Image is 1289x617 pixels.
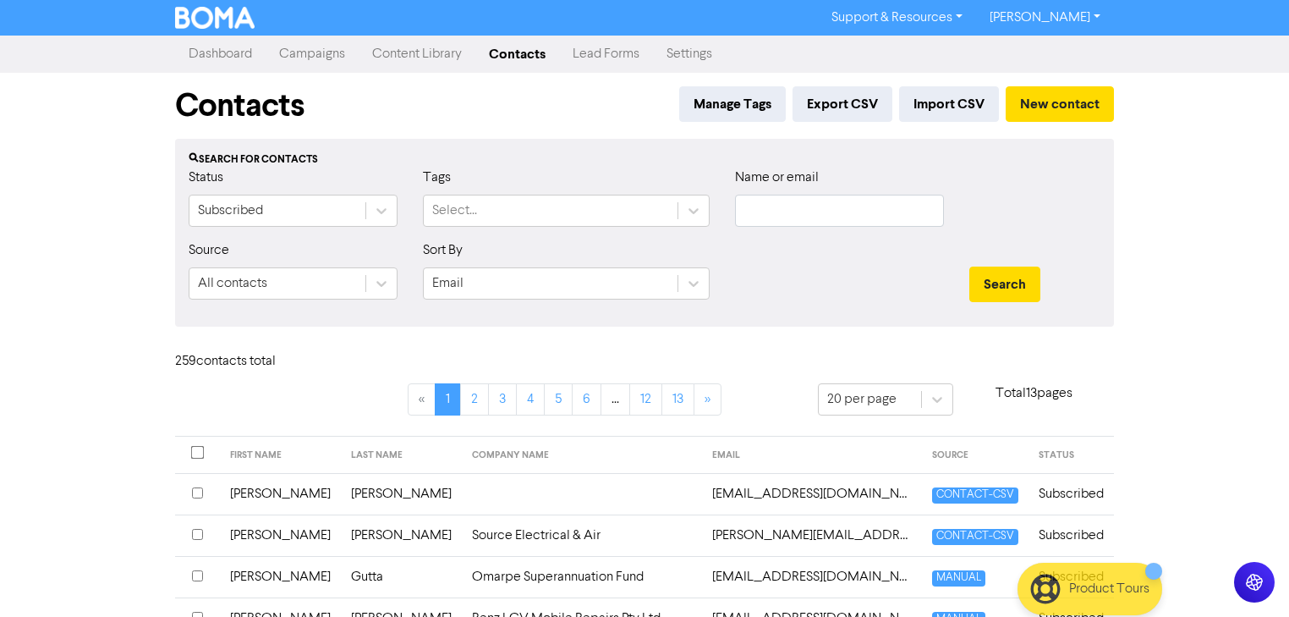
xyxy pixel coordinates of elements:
span: MANUAL [932,570,985,587]
button: Search [969,267,1040,302]
a: Page 12 [629,383,662,416]
div: 20 per page [827,389,897,410]
a: Page 13 [661,383,694,416]
span: CONTACT-CSV [932,488,1018,504]
th: FIRST NAME [220,437,341,474]
div: Subscribed [198,201,263,221]
td: abdul.gutta@gmail.com [702,556,922,598]
td: Subscribed [1028,515,1114,556]
td: [PERSON_NAME] [220,515,341,556]
th: EMAIL [702,437,922,474]
a: Dashboard [175,37,266,71]
a: Lead Forms [559,37,653,71]
iframe: Chat Widget [1204,536,1289,617]
th: STATUS [1028,437,1114,474]
a: Page 5 [544,383,573,416]
a: Page 4 [516,383,545,416]
label: Status [189,168,223,188]
td: [PERSON_NAME] [341,473,462,515]
button: Export CSV [793,86,892,122]
td: 19mjr96@gmail.com [702,473,922,515]
h1: Contacts [175,86,304,125]
p: Total 13 pages [953,383,1114,404]
div: Email [432,273,463,294]
td: Gutta [341,556,462,598]
a: Content Library [359,37,475,71]
td: [PERSON_NAME] [341,515,462,556]
label: Tags [423,168,451,188]
a: Page 6 [572,383,601,416]
th: LAST NAME [341,437,462,474]
td: Source Electrical & Air [462,515,702,556]
a: Page 1 is your current page [435,383,461,416]
td: [PERSON_NAME] [220,556,341,598]
label: Name or email [735,168,819,188]
label: Sort By [423,240,463,261]
td: Subscribed [1028,473,1114,515]
button: Manage Tags [679,86,786,122]
span: CONTACT-CSV [932,529,1018,545]
div: Select... [432,201,477,221]
div: Search for contacts [189,152,1100,168]
img: BOMA Logo [175,7,255,29]
th: SOURCE [922,437,1028,474]
td: aaron@sourceelectricalandair.com [702,515,922,556]
a: Campaigns [266,37,359,71]
a: Page 3 [488,383,517,416]
a: Support & Resources [818,4,976,31]
td: Omarpe Superannuation Fund [462,556,702,598]
button: Import CSV [899,86,999,122]
a: Contacts [475,37,559,71]
a: » [694,383,721,416]
label: Source [189,240,229,261]
h6: 259 contact s total [175,354,310,370]
a: Settings [653,37,726,71]
th: COMPANY NAME [462,437,702,474]
a: Page 2 [460,383,489,416]
td: [PERSON_NAME] [220,473,341,515]
button: New contact [1006,86,1114,122]
a: [PERSON_NAME] [976,4,1114,31]
div: All contacts [198,273,267,294]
